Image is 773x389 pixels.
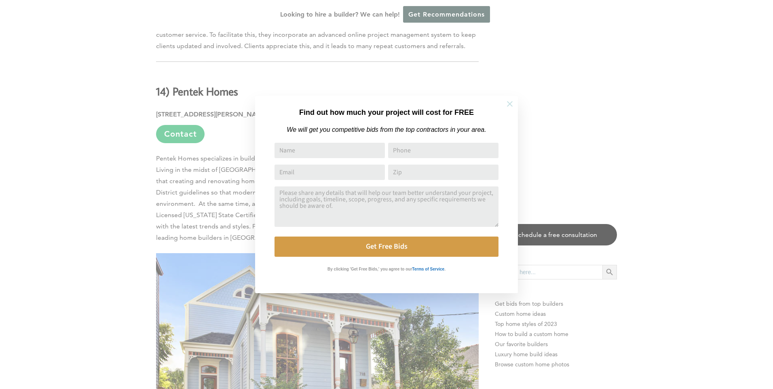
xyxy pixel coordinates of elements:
em: We will get you competitive bids from the top contractors in your area. [287,126,486,133]
strong: Find out how much your project will cost for FREE [299,108,474,116]
a: Terms of Service [412,265,444,272]
strong: . [444,267,446,271]
input: Phone [388,143,498,158]
textarea: Comment or Message [275,186,498,227]
input: Email Address [275,165,385,180]
strong: By clicking 'Get Free Bids,' you agree to our [327,267,412,271]
button: Get Free Bids [275,237,498,257]
input: Zip [388,165,498,180]
input: Name [275,143,385,158]
iframe: Drift Widget Chat Controller [618,331,763,379]
strong: Terms of Service [412,267,444,271]
button: Close [496,90,524,118]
